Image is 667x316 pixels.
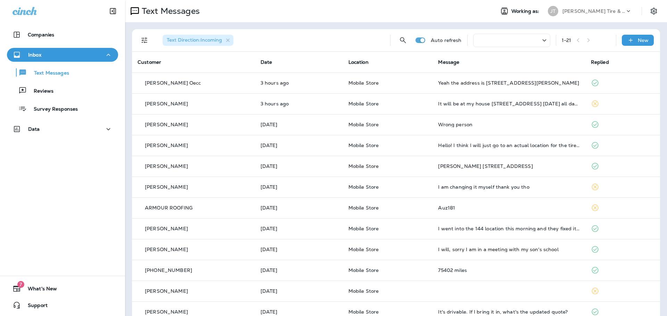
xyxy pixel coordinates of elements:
span: Support [21,302,48,311]
p: [PERSON_NAME] [145,309,188,315]
button: 7What's New [7,282,118,296]
p: Survey Responses [27,106,78,113]
button: Support [7,298,118,312]
div: It will be at my house 1739 ave c Plattsmouth tomorrow all day. That would probably be best, I ru... [438,101,579,106]
p: [PERSON_NAME] [145,288,188,294]
p: [PERSON_NAME] Oecc [145,80,201,86]
button: Settings [648,5,660,17]
span: Mobile Store [348,80,379,86]
div: Auz181 [438,205,579,211]
span: Mobile Store [348,267,379,273]
p: Text Messages [27,70,69,77]
span: What's New [21,286,57,294]
span: Location [348,59,369,65]
p: [PERSON_NAME] [145,247,188,252]
p: [PERSON_NAME] Tire & Auto [562,8,625,14]
p: [PERSON_NAME] [145,226,188,231]
p: [PHONE_NUMBER] [145,267,192,273]
span: Mobile Store [348,309,379,315]
p: Inbox [28,52,41,58]
p: Auto refresh [431,37,462,43]
button: Search Messages [396,33,410,47]
p: [PERSON_NAME] [145,143,188,148]
button: Survey Responses [7,101,118,116]
span: Mobile Store [348,246,379,253]
div: It's drivable. If I bring it in, what's the updated quote? [438,309,579,315]
span: Mobile Store [348,142,379,148]
p: Oct 7, 2025 01:11 PM [261,143,337,148]
span: Date [261,59,272,65]
p: Oct 2, 2025 03:16 PM [261,247,337,252]
div: Yeah the address is 860 north 10th ave circle Blair 68008 [438,80,579,86]
span: Customer [138,59,161,65]
p: Sep 24, 2025 09:59 AM [261,309,337,315]
p: Oct 9, 2025 08:33 AM [261,122,337,127]
p: New [638,37,649,43]
div: JT [548,6,558,16]
p: Sep 30, 2025 08:46 AM [261,288,337,294]
span: Working as: [511,8,541,14]
p: [PERSON_NAME] [145,163,188,169]
p: Data [28,126,40,132]
button: Text Messages [7,65,118,80]
div: 75402 miles [438,267,579,273]
p: [PERSON_NAME] [145,101,188,106]
span: Mobile Store [348,225,379,232]
p: Oct 6, 2025 08:52 AM [261,205,337,211]
span: 7 [17,281,24,288]
button: Reviews [7,83,118,98]
span: Mobile Store [348,121,379,128]
span: Mobile Store [348,205,379,211]
p: Oct 10, 2025 07:49 AM [261,80,337,86]
button: Companies [7,28,118,42]
div: 1 - 21 [562,37,571,43]
button: Filters [138,33,151,47]
p: Oct 7, 2025 07:15 AM [261,163,337,169]
span: Mobile Store [348,184,379,190]
p: Oct 6, 2025 01:36 PM [261,184,337,190]
p: Oct 1, 2025 08:12 AM [261,267,337,273]
span: Replied [591,59,609,65]
button: Collapse Sidebar [103,4,123,18]
div: Wrong person [438,122,579,127]
p: [PERSON_NAME] [145,184,188,190]
div: Bryon Mayers 8214 Arbor st Omaha Ne 68124 [438,163,579,169]
p: Text Messages [139,6,200,16]
p: ARMOUR ROOFING [145,205,192,211]
p: Companies [28,32,54,37]
div: Text Direction:Incoming [163,35,233,46]
p: Oct 10, 2025 07:45 AM [261,101,337,106]
div: I will, sorry I am in a meeting with my son's school [438,247,579,252]
div: Hello! I think I will just go to an actual location for the tire repair instead of doing the mobi... [438,143,579,148]
div: I am changing it myself thank you tho [438,184,579,190]
span: Mobile Store [348,288,379,294]
p: [PERSON_NAME] [145,122,188,127]
span: Text Direction : Incoming [167,37,222,43]
span: Mobile Store [348,163,379,169]
button: Inbox [7,48,118,62]
div: I went into the 144 location this morning and they fixed it. No longer needed. Thank you [438,226,579,231]
span: Mobile Store [348,101,379,107]
span: Message [438,59,459,65]
p: Reviews [27,88,53,95]
p: Oct 6, 2025 08:35 AM [261,226,337,231]
button: Data [7,122,118,136]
